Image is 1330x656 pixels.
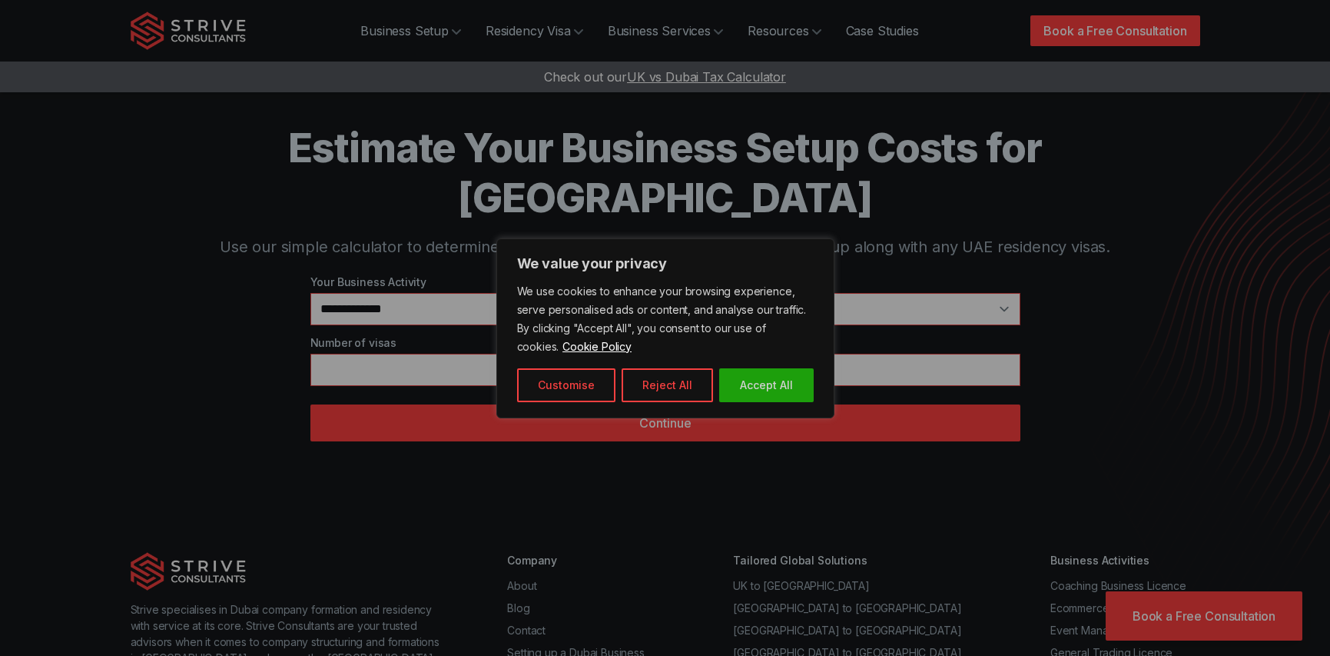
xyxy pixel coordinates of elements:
[517,368,615,402] button: Customise
[517,255,814,273] p: We value your privacy
[562,339,632,354] a: Cookie Policy
[517,282,814,356] p: We use cookies to enhance your browsing experience, serve personalised ads or content, and analys...
[622,368,713,402] button: Reject All
[496,238,834,418] div: We value your privacy
[719,368,814,402] button: Accept All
